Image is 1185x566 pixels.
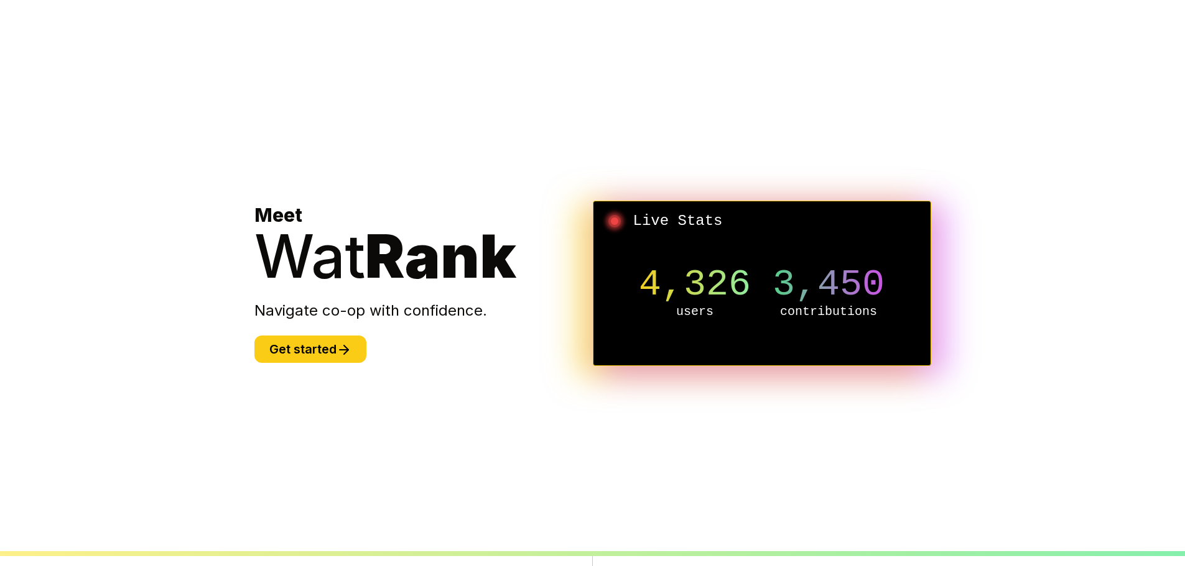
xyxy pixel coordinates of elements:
[254,335,366,363] button: Get started
[254,301,593,321] p: Navigate co-op with confidence.
[365,220,516,292] span: Rank
[254,204,593,286] h1: Meet
[603,211,921,231] h2: Live Stats
[254,220,365,292] span: Wat
[628,266,762,303] p: 4,326
[254,344,366,356] a: Get started
[762,303,896,321] p: contributions
[628,303,762,321] p: users
[762,266,896,303] p: 3,450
